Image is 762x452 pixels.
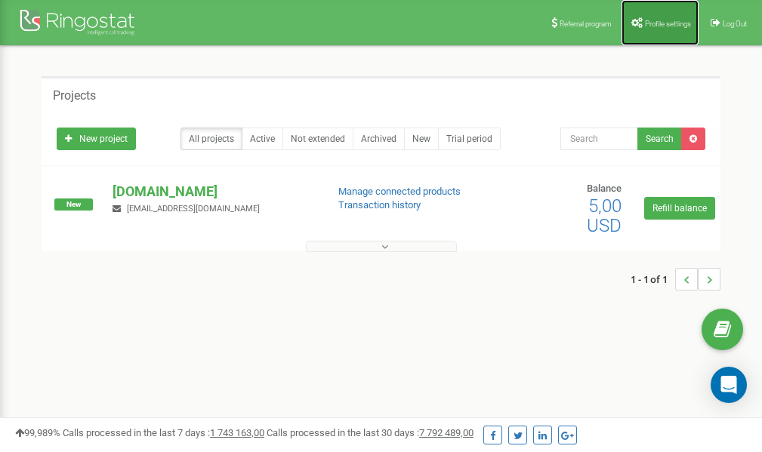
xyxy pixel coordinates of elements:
[338,199,421,211] a: Transaction history
[63,427,264,438] span: Calls processed in the last 7 days :
[438,128,501,150] a: Trial period
[57,128,136,150] a: New project
[637,128,682,150] button: Search
[242,128,283,150] a: Active
[644,197,715,220] a: Refill balance
[113,182,313,201] p: [DOMAIN_NAME]
[631,268,675,291] span: 1 - 1 of 1
[560,128,638,150] input: Search
[53,89,96,103] h5: Projects
[631,253,720,306] nav: ...
[180,128,242,150] a: All projects
[54,198,93,211] span: New
[210,427,264,438] u: 1 743 163,00
[15,427,60,438] span: 99,989%
[404,128,439,150] a: New
[587,183,622,194] span: Balance
[723,20,747,28] span: Log Out
[560,20,612,28] span: Referral program
[127,204,260,214] span: [EMAIL_ADDRESS][DOMAIN_NAME]
[267,427,474,438] span: Calls processed in the last 30 days :
[419,427,474,438] u: 7 792 489,00
[338,186,461,197] a: Manage connected products
[645,20,691,28] span: Profile settings
[587,195,622,236] span: 5,00 USD
[282,128,353,150] a: Not extended
[353,128,405,150] a: Archived
[711,367,747,403] div: Open Intercom Messenger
